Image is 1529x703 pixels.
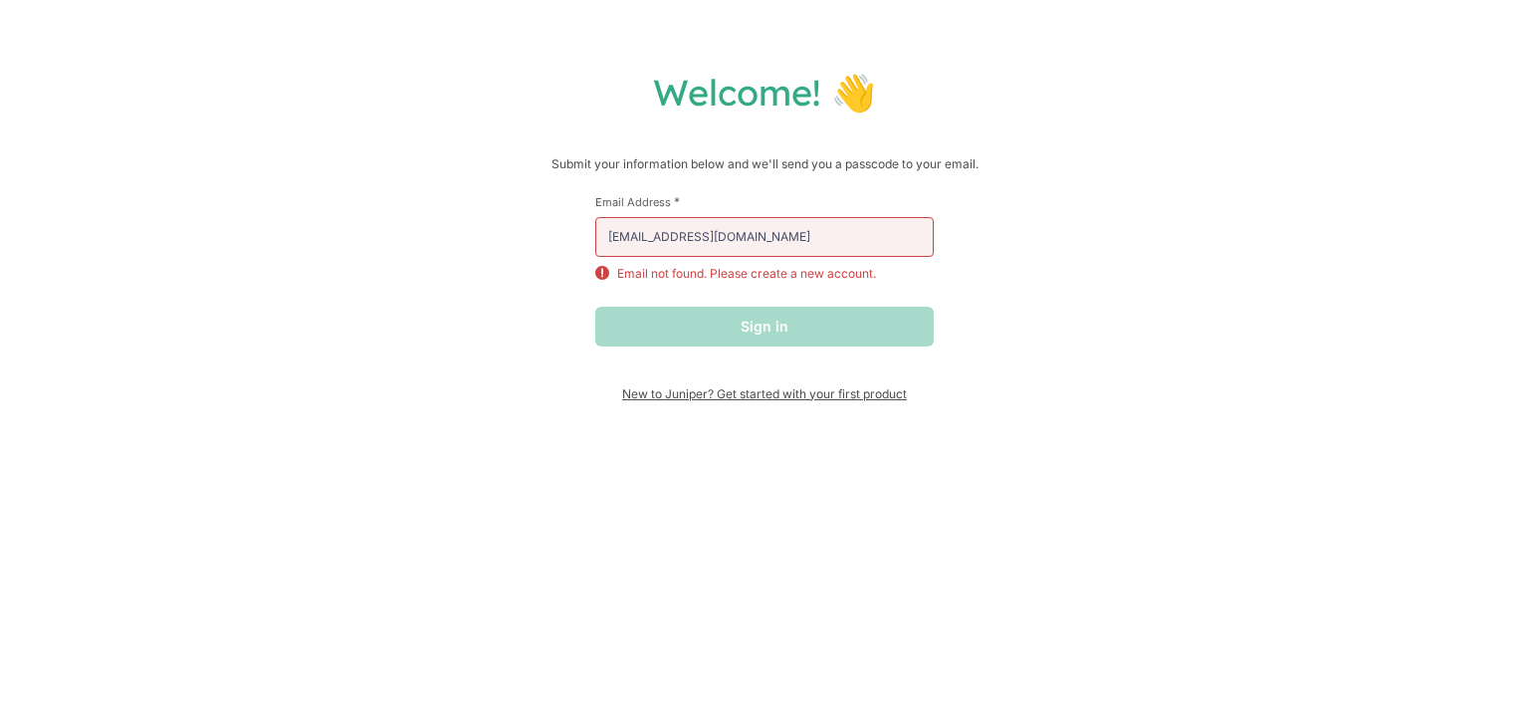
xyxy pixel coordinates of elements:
[595,217,934,257] input: email@example.com
[595,386,934,401] span: New to Juniper? Get started with your first product
[20,154,1509,174] p: Submit your information below and we'll send you a passcode to your email.
[20,70,1509,115] h1: Welcome! 👋
[674,194,680,209] span: This field is required.
[595,194,934,209] label: Email Address
[617,265,876,283] p: Email not found. Please create a new account.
